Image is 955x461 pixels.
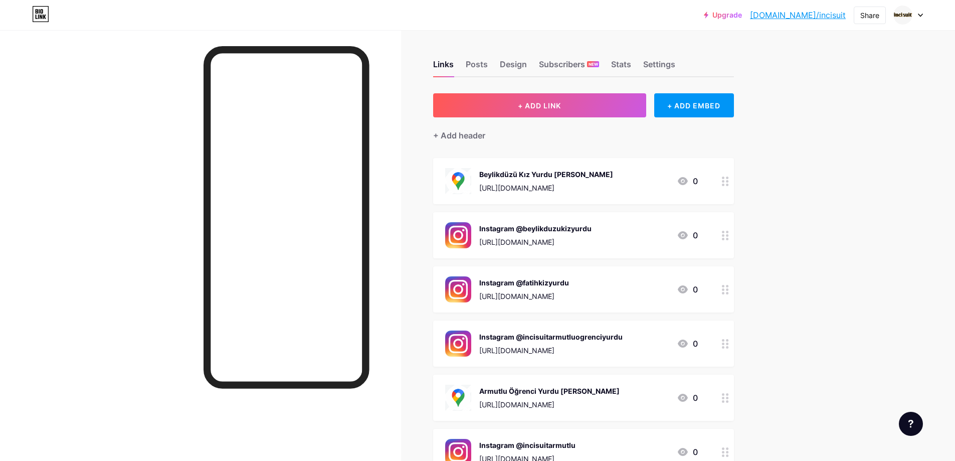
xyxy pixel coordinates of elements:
div: 0 [677,338,698,350]
a: Upgrade [704,11,742,19]
div: 0 [677,229,698,241]
div: Instagram @incisuitarmutluogrenciyurdu [479,332,623,342]
div: [URL][DOMAIN_NAME] [479,291,569,301]
div: 0 [677,283,698,295]
img: Instagram @fatihkizyurdu [445,276,471,302]
div: Design [500,58,527,76]
div: + ADD EMBED [654,93,734,117]
img: incisuit [893,6,912,25]
div: Stats [611,58,631,76]
div: Instagram @incisuitarmutlu [479,440,576,450]
img: Instagram @incisuitarmutluogrenciyurdu [445,331,471,357]
div: Beylikdüzü Kız Yurdu [PERSON_NAME] [479,169,613,180]
div: [URL][DOMAIN_NAME] [479,183,613,193]
div: Share [860,10,879,21]
div: 0 [677,446,698,458]
div: 0 [677,175,698,187]
div: 0 [677,392,698,404]
div: [URL][DOMAIN_NAME] [479,345,623,356]
div: Armutlu Öğrenci Yurdu [PERSON_NAME] [479,386,620,396]
div: Instagram @beylikduzukizyurdu [479,223,592,234]
a: [DOMAIN_NAME]/incisuit [750,9,846,21]
img: Beylikdüzü Kız Yurdu Yol Tarifi [445,168,471,194]
div: [URL][DOMAIN_NAME] [479,237,592,247]
div: Settings [643,58,675,76]
div: [URL][DOMAIN_NAME] [479,399,620,410]
div: + Add header [433,129,485,141]
img: Instagram @beylikduzukizyurdu [445,222,471,248]
div: Subscribers [539,58,599,76]
div: Instagram @fatihkizyurdu [479,277,569,288]
span: NEW [589,61,598,67]
button: + ADD LINK [433,93,646,117]
div: Links [433,58,454,76]
span: + ADD LINK [518,101,561,110]
img: Armutlu Öğrenci Yurdu Yol Tarifi [445,385,471,411]
div: Posts [466,58,488,76]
